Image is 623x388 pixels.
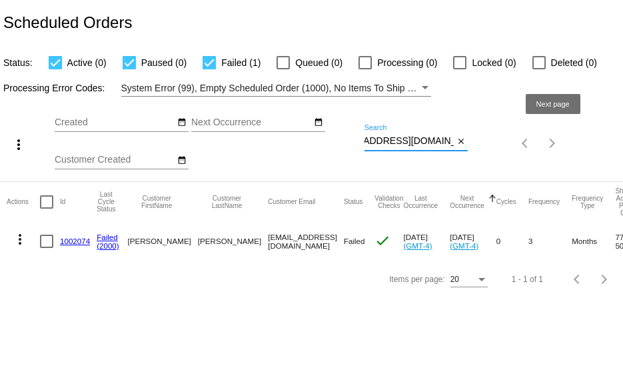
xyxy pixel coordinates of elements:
mat-icon: close [456,137,466,147]
mat-select: Items per page: [450,275,488,285]
button: Change sorting for CustomerFirstName [127,195,185,209]
input: Search [364,136,454,147]
mat-cell: [PERSON_NAME] [127,222,197,261]
span: Failed [344,237,365,245]
mat-cell: Months [572,222,615,261]
mat-icon: more_vert [11,137,27,153]
button: Change sorting for CustomerEmail [268,198,315,206]
button: Change sorting for CustomerLastName [198,195,256,209]
mat-icon: date_range [177,155,187,166]
a: (GMT-4) [403,241,432,250]
mat-header-cell: Validation Checks [374,182,403,222]
mat-cell: 3 [528,222,572,261]
mat-icon: check [374,233,390,249]
button: Clear [454,135,468,149]
span: Processing (0) [377,55,437,71]
a: Failed [97,233,118,241]
input: Created [55,117,175,128]
div: 1 - 1 of 1 [512,275,543,284]
span: Processing Error Codes: [3,83,105,93]
a: (2000) [97,241,119,250]
span: Active (0) [67,55,107,71]
button: Change sorting for Id [60,198,65,206]
input: Next Occurrence [191,117,311,128]
h2: Scheduled Orders [3,13,132,32]
span: Deleted (0) [551,55,597,71]
span: Queued (0) [295,55,342,71]
button: Change sorting for FrequencyType [572,195,603,209]
button: Previous page [564,266,591,293]
span: Locked (0) [472,55,516,71]
a: 1002074 [60,237,90,245]
mat-cell: [PERSON_NAME] [198,222,268,261]
mat-select: Filter by Processing Error Codes [121,80,431,97]
a: (GMT-4) [450,241,478,250]
span: 20 [450,275,459,284]
button: Change sorting for LastProcessingCycleId [97,191,115,213]
mat-icon: date_range [177,117,187,128]
span: Failed (1) [221,55,261,71]
button: Change sorting for Cycles [496,198,516,206]
button: Next page [591,266,618,293]
button: Change sorting for Frequency [528,198,560,206]
mat-icon: more_vert [12,231,28,247]
div: Items per page: [389,275,444,284]
button: Previous page [512,130,539,157]
mat-cell: [DATE] [403,222,450,261]
mat-cell: [EMAIL_ADDRESS][DOMAIN_NAME] [268,222,344,261]
mat-cell: [DATE] [450,222,496,261]
button: Change sorting for LastOccurrenceUtc [403,195,438,209]
input: Customer Created [55,155,175,165]
span: Paused (0) [141,55,187,71]
span: Status: [3,57,33,68]
mat-icon: date_range [314,117,323,128]
button: Change sorting for NextOccurrenceUtc [450,195,484,209]
mat-cell: 0 [496,222,528,261]
button: Change sorting for Status [344,198,362,206]
button: Next page [539,130,566,157]
mat-header-cell: Actions [7,182,40,222]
